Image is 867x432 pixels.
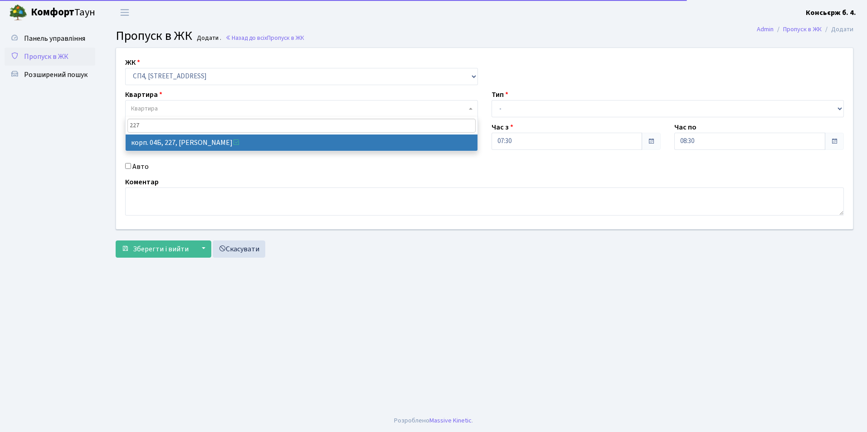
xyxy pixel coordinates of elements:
a: Скасувати [213,240,265,258]
a: Панель управління [5,29,95,48]
b: Комфорт [31,5,74,19]
a: Пропуск в ЖК [783,24,822,34]
button: Переключити навігацію [113,5,136,20]
label: Коментар [125,177,159,187]
span: Пропуск в ЖК [116,27,192,45]
img: logo.png [9,4,27,22]
button: Зберегти і вийти [116,240,195,258]
nav: breadcrumb [743,20,867,39]
a: Консьєрж б. 4. [806,7,856,18]
div: Розроблено . [394,416,473,426]
a: Пропуск в ЖК [5,48,95,66]
a: Admin [757,24,774,34]
label: ЖК [125,57,140,68]
span: Розширений пошук [24,70,88,80]
span: Пропуск в ЖК [24,52,68,62]
span: Квартира [131,104,158,113]
label: Час з [492,122,513,133]
span: Пропуск в ЖК [267,34,304,42]
a: Назад до всіхПропуск в ЖК [225,34,304,42]
label: Тип [492,89,508,100]
span: Панель управління [24,34,85,43]
label: Час по [674,122,697,133]
span: Таун [31,5,95,20]
a: Massive Kinetic [429,416,472,425]
small: Додати . [195,34,221,42]
a: Розширений пошук [5,66,95,84]
label: Квартира [125,89,162,100]
span: Зберегти і вийти [133,244,189,254]
li: корп. 04Б, 227, [PERSON_NAME] [126,134,477,151]
li: Додати [822,24,853,34]
b: Консьєрж б. 4. [806,8,856,18]
label: Авто [132,161,149,172]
